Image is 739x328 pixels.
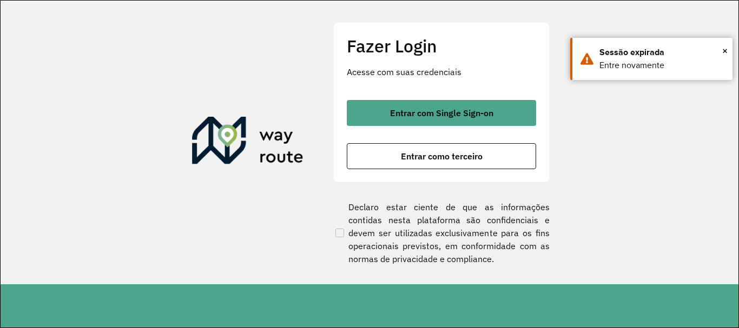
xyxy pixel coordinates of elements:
div: Entre novamente [599,59,724,72]
span: × [722,43,728,59]
h2: Fazer Login [347,36,536,56]
p: Acesse com suas credenciais [347,65,536,78]
button: Close [722,43,728,59]
button: button [347,100,536,126]
button: button [347,143,536,169]
span: Entrar com Single Sign-on [390,109,493,117]
span: Entrar como terceiro [401,152,483,160]
label: Declaro estar ciente de que as informações contidas nesta plataforma são confidenciais e devem se... [333,200,550,265]
img: Roteirizador AmbevTech [192,117,303,169]
div: Sessão expirada [599,46,724,59]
